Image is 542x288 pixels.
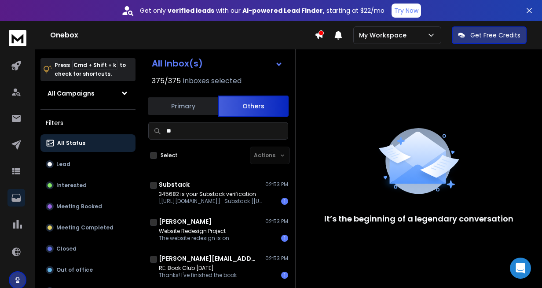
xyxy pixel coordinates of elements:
[140,6,385,15] p: Get only with our starting at $22/mo
[40,155,135,173] button: Lead
[281,198,288,205] div: 1
[72,60,117,70] span: Cmd + Shift + k
[40,261,135,279] button: Out of office
[510,258,531,279] div: Open Intercom Messenger
[159,254,256,263] h1: [PERSON_NAME][EMAIL_ADDRESS][DOMAIN_NAME]
[159,191,264,198] p: 345682 is your Substack verification
[168,6,214,15] strong: verified leads
[56,203,102,210] p: Meeting Booked
[40,177,135,194] button: Interested
[50,30,315,41] h1: Onebox
[324,213,513,225] p: It’s the beginning of a legendary conversation
[265,255,288,262] p: 02:53 PM
[159,228,229,235] p: Website Redesign Project
[56,245,77,252] p: Closed
[265,218,288,225] p: 02:53 PM
[183,76,242,86] h3: Inboxes selected
[55,61,126,78] p: Press to check for shortcuts.
[281,272,288,279] div: 1
[281,235,288,242] div: 1
[159,198,264,205] p: [[URL][DOMAIN_NAME]] Substack [[URL][DOMAIN_NAME]!,w_80,h_80,c_fill,f_auto,q_auto:good,fl_progres...
[159,180,190,189] h1: Substack
[359,31,410,40] p: My Workspace
[152,59,203,68] h1: All Inbox(s)
[218,96,289,117] button: Others
[265,181,288,188] p: 02:53 PM
[159,265,237,272] p: RE: Book Club [DATE]
[242,6,325,15] strong: AI-powered Lead Finder,
[40,117,135,129] h3: Filters
[145,55,290,72] button: All Inbox(s)
[394,6,418,15] p: Try Now
[392,4,421,18] button: Try Now
[40,219,135,236] button: Meeting Completed
[161,152,178,159] label: Select
[470,31,520,40] p: Get Free Credits
[40,85,135,102] button: All Campaigns
[48,89,95,98] h1: All Campaigns
[9,30,26,46] img: logo
[56,182,87,189] p: Interested
[152,76,181,86] span: 375 / 375
[57,140,85,147] p: All Status
[56,161,70,168] p: Lead
[159,235,229,242] p: The website redesign is on
[56,266,93,273] p: Out of office
[159,217,212,226] h1: [PERSON_NAME]
[40,240,135,258] button: Closed
[40,134,135,152] button: All Status
[148,96,218,116] button: Primary
[159,272,237,279] p: Thanks! I've finished the book
[40,198,135,215] button: Meeting Booked
[452,26,527,44] button: Get Free Credits
[56,224,114,231] p: Meeting Completed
